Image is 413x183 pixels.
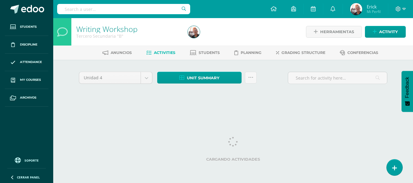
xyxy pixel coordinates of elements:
[5,36,48,54] a: Discipline
[76,33,180,39] div: Tercero Secundaria 'B'
[306,26,362,38] a: Herramientas
[157,72,242,84] a: Unit summary
[405,77,410,98] span: Feedback
[190,48,220,58] a: Students
[20,95,36,100] span: Archivos
[20,77,41,82] span: My courses
[7,156,46,164] a: Soporte
[347,50,378,55] span: Conferencias
[79,157,387,162] label: Cargando actividades
[281,50,325,55] span: Grading structure
[367,9,381,14] span: Mi Perfil
[20,42,37,47] span: Discipline
[154,50,175,55] span: Activities
[187,72,220,84] span: Unit summary
[146,48,175,58] a: Activities
[24,158,39,162] span: Soporte
[367,4,381,10] span: Erick
[379,26,398,37] span: Activity
[79,72,152,84] a: Unidad 4
[365,26,406,38] a: Activity
[340,48,378,58] a: Conferencias
[234,48,262,58] a: Planning
[350,3,362,15] img: 55017845fec2dd1e23d86bbbd8458b68.png
[5,18,48,36] a: Students
[188,26,200,38] img: 55017845fec2dd1e23d86bbbd8458b68.png
[76,25,180,33] h1: Writing Workshop
[276,48,325,58] a: Grading structure
[17,175,40,179] span: Cerrar panel
[111,50,132,55] span: Anuncios
[199,50,220,55] span: Students
[76,24,138,34] a: Writing Workshop
[20,60,42,65] span: Attendance
[5,54,48,71] a: Attendance
[20,24,37,29] span: Students
[102,48,132,58] a: Anuncios
[402,71,413,112] button: Feedback - Mostrar encuesta
[5,71,48,89] a: My courses
[241,50,262,55] span: Planning
[84,72,136,84] span: Unidad 4
[57,4,190,14] input: Search a user…
[320,26,354,37] span: Herramientas
[5,89,48,107] a: Archivos
[288,72,387,84] input: Search for activity here…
